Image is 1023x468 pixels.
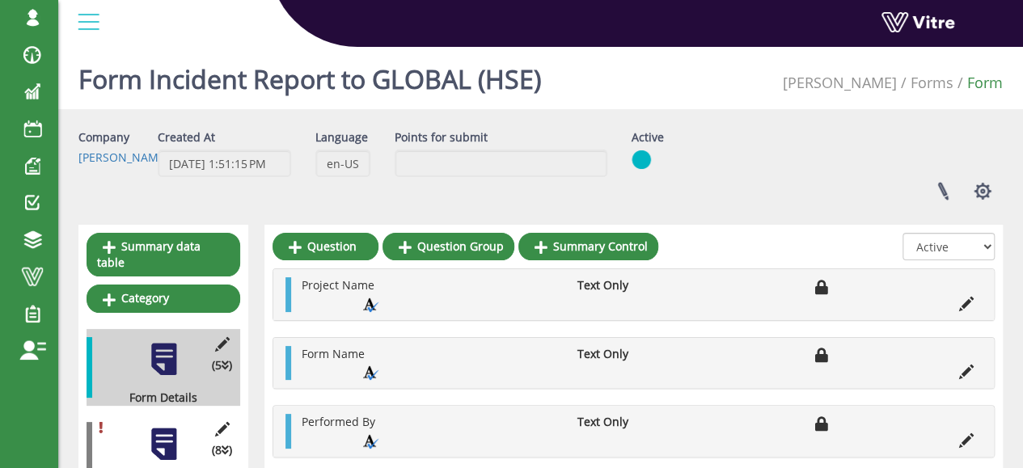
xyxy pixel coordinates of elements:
a: Category [87,285,240,312]
label: Active [632,129,664,145]
img: yes [632,150,651,170]
label: Points for submit [395,129,488,145]
li: Text Only [569,414,672,430]
label: Company [78,129,129,145]
li: Text Only [569,277,672,293]
span: Form Name [302,346,365,361]
label: Created At [158,129,215,145]
span: (8 ) [212,442,232,458]
div: Form Details [87,390,228,406]
a: Forms [911,73,953,92]
a: Summary data table [87,233,240,276]
a: [PERSON_NAME] [783,73,897,92]
span: Performed By [302,414,375,429]
a: Question Group [383,233,514,260]
a: [PERSON_NAME] [78,150,169,165]
a: Summary Control [518,233,658,260]
a: Question [273,233,378,260]
span: (5 ) [212,357,232,373]
h1: Form Incident Report to GLOBAL (HSE) [78,40,541,109]
label: Language [315,129,368,145]
span: Project Name [302,277,374,293]
li: Text Only [569,346,672,362]
li: Form [953,73,1003,94]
